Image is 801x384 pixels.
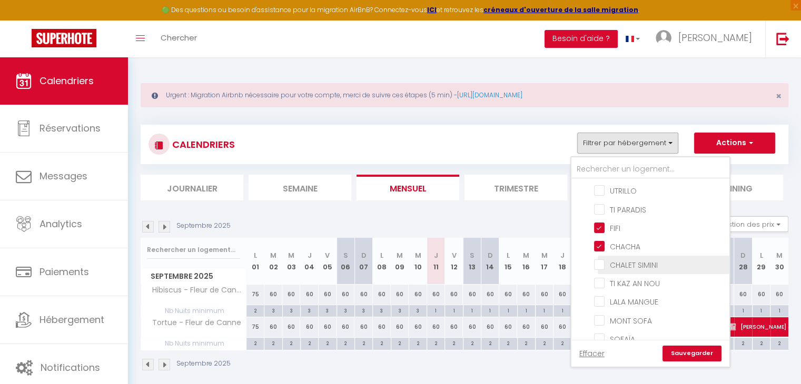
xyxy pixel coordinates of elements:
[770,305,788,315] div: 1
[283,338,300,348] div: 2
[41,361,100,374] span: Notifications
[536,338,553,348] div: 2
[517,317,535,337] div: 60
[391,305,409,315] div: 3
[488,250,493,260] abbr: D
[409,338,427,348] div: 2
[499,285,517,304] div: 60
[481,238,499,285] th: 14
[734,285,752,304] div: 60
[391,285,409,304] div: 60
[536,317,553,337] div: 60
[570,156,730,368] div: Filtrer par hébergement
[553,285,571,304] div: 60
[427,285,445,304] div: 60
[694,133,775,154] button: Actions
[409,238,427,285] th: 10
[39,122,101,135] span: Réservations
[756,337,793,376] iframe: Chat
[397,250,403,260] abbr: M
[373,305,390,315] div: 3
[319,238,337,285] th: 05
[553,305,571,315] div: 1
[141,269,246,284] span: Septembre 2025
[427,305,444,315] div: 1
[319,338,336,348] div: 2
[518,338,535,348] div: 2
[373,317,391,337] div: 60
[571,160,729,179] input: Rechercher un logement...
[300,238,318,285] th: 04
[246,238,264,285] th: 01
[536,285,553,304] div: 60
[249,175,351,200] li: Semaine
[8,4,40,36] button: Ouvrir le widget de chat LiveChat
[610,241,640,252] span: CHACHA
[301,338,318,348] div: 2
[536,238,553,285] th: 17
[246,317,264,337] div: 75
[753,305,770,315] div: 1
[463,238,481,285] th: 13
[32,29,96,47] img: Super Booking
[483,5,638,14] a: créneaux d'ouverture de la salle migration
[380,250,383,260] abbr: L
[246,285,264,304] div: 75
[517,285,535,304] div: 60
[499,305,517,315] div: 1
[518,305,535,315] div: 1
[457,90,522,99] a: [URL][DOMAIN_NAME]
[337,285,354,304] div: 60
[577,133,678,154] button: Filtrer par hébergement
[409,285,427,304] div: 60
[560,250,565,260] abbr: J
[264,338,282,348] div: 2
[319,317,337,337] div: 60
[143,285,248,296] span: Hibiscus - Fleur de Canne
[463,338,481,348] div: 2
[648,21,765,57] a: ... [PERSON_NAME]
[270,250,276,260] abbr: M
[355,338,372,348] div: 2
[39,217,82,230] span: Analytics
[147,240,240,259] input: Rechercher un logement...
[308,250,312,260] abbr: J
[427,5,437,14] a: ICI
[481,338,499,348] div: 2
[337,317,354,337] div: 60
[610,205,646,215] span: TI PARADIS
[357,175,459,200] li: Mensuel
[246,338,264,348] div: 2
[427,238,445,285] th: 11
[499,238,517,285] th: 15
[759,250,763,260] abbr: L
[414,250,421,260] abbr: M
[264,238,282,285] th: 02
[409,305,427,315] div: 3
[656,30,671,46] img: ...
[463,317,481,337] div: 60
[734,238,752,285] th: 28
[161,32,197,43] span: Chercher
[463,285,481,304] div: 60
[354,285,372,304] div: 60
[361,250,367,260] abbr: D
[141,83,788,107] div: Urgent : Migration Airbnb nécessaire pour votre compte, merci de suivre ces étapes (5 min) -
[373,285,391,304] div: 60
[610,316,652,326] span: MONT SOFA
[391,338,409,348] div: 2
[553,317,571,337] div: 60
[710,216,788,232] button: Gestion des prix
[264,305,282,315] div: 3
[481,305,499,315] div: 1
[445,285,463,304] div: 60
[282,285,300,304] div: 60
[427,317,445,337] div: 60
[541,250,548,260] abbr: M
[391,317,409,337] div: 60
[445,338,462,348] div: 2
[319,285,337,304] div: 60
[325,250,330,260] abbr: V
[553,238,571,285] th: 18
